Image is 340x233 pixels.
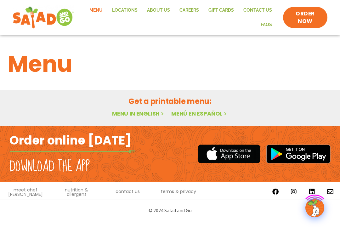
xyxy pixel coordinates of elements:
[112,110,165,117] a: Menu in English
[204,3,239,18] a: GIFT CARDS
[161,189,196,194] a: terms & privacy
[9,158,90,175] h2: Download the app
[171,110,228,117] a: Menú en español
[283,7,327,28] a: ORDER NOW
[8,96,332,107] h2: Get a printable menu:
[85,3,107,18] a: Menu
[107,3,142,18] a: Locations
[54,188,99,196] a: nutrition & allergens
[13,5,74,30] img: new-SAG-logo-768×292
[9,133,131,148] h2: Order online [DATE]
[142,3,175,18] a: About Us
[9,150,135,153] img: fork
[6,206,334,215] p: © 2024 Salad and Go
[116,189,140,194] a: contact us
[198,144,260,164] img: appstore
[3,188,48,196] a: meet chef [PERSON_NAME]
[80,3,277,32] nav: Menu
[266,145,331,163] img: google_play
[175,3,204,18] a: Careers
[8,47,332,81] h1: Menu
[289,10,321,25] span: ORDER NOW
[239,3,277,18] a: Contact Us
[256,18,277,32] a: FAQs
